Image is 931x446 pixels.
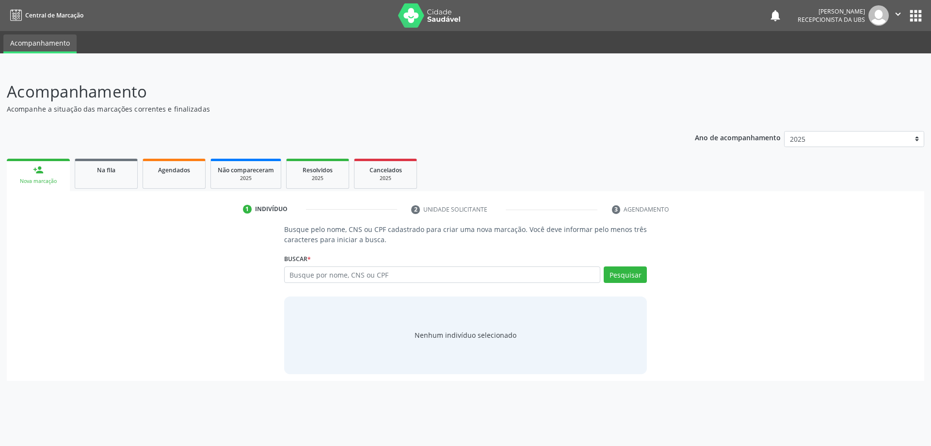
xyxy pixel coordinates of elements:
span: Resolvidos [303,166,333,174]
p: Ano de acompanhamento [695,131,781,143]
span: Central de Marcação [25,11,83,19]
input: Busque por nome, CNS ou CPF [284,266,601,283]
span: Agendados [158,166,190,174]
div: 1 [243,205,252,214]
span: Na fila [97,166,115,174]
div: [PERSON_NAME] [798,7,865,16]
label: Buscar [284,251,311,266]
span: Não compareceram [218,166,274,174]
div: 2025 [293,175,342,182]
a: Acompanhamento [3,34,77,53]
div: Nenhum indivíduo selecionado [415,330,516,340]
button: Pesquisar [604,266,647,283]
button: notifications [769,9,782,22]
div: person_add [33,165,44,175]
p: Acompanhamento [7,80,649,104]
div: Nova marcação [14,178,63,185]
span: Recepcionista da UBS [798,16,865,24]
div: 2025 [218,175,274,182]
i:  [893,9,903,19]
p: Acompanhe a situação das marcações correntes e finalizadas [7,104,649,114]
p: Busque pelo nome, CNS ou CPF cadastrado para criar uma nova marcação. Você deve informar pelo men... [284,224,647,245]
a: Central de Marcação [7,7,83,23]
button: apps [907,7,924,24]
div: Indivíduo [255,205,288,214]
button:  [889,5,907,26]
div: 2025 [361,175,410,182]
img: img [868,5,889,26]
span: Cancelados [369,166,402,174]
